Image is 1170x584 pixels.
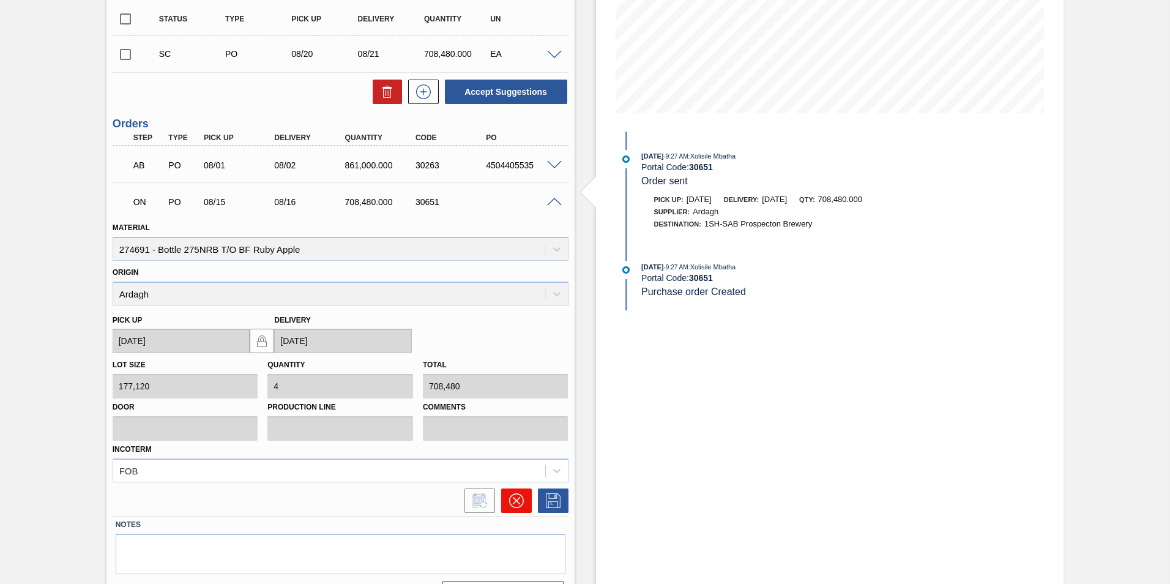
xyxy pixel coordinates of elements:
span: [DATE] [641,152,663,160]
div: Awaiting Pick Up [130,152,167,179]
div: PO [483,133,562,142]
span: : Xolisile Mbatha [688,263,736,271]
span: 708,480.000 [818,195,862,204]
label: Notes [116,516,565,534]
input: mm/dd/yyyy [113,329,250,353]
h3: Orders [113,118,568,130]
div: Purchase order [222,49,296,59]
div: 861,000.000 [342,160,421,170]
div: Delivery [355,15,429,23]
div: Status [156,15,230,23]
span: Order sent [641,176,688,186]
span: - 9:27 AM [664,153,688,160]
strong: 30651 [689,162,713,172]
span: : Xolisile Mbatha [688,152,736,160]
span: Purchase order Created [641,286,746,297]
div: Quantity [342,133,421,142]
label: Material [113,223,150,232]
span: 1SH-SAB Prospecton Brewery [704,219,812,228]
label: Lot size [113,361,146,369]
span: Qty: [799,196,814,203]
span: Pick up: [654,196,684,203]
input: mm/dd/yyyy [274,329,412,353]
div: 08/20/2025 [288,49,362,59]
img: atual [622,155,630,163]
div: 08/21/2025 [355,49,429,59]
div: Suggestion Created [156,49,230,59]
div: 708,480.000 [342,197,421,207]
span: Supplier: [654,208,690,215]
label: Total [423,361,447,369]
div: 08/15/2025 [201,197,280,207]
span: Ardagh [693,207,718,216]
label: Quantity [267,361,305,369]
div: 08/16/2025 [271,197,350,207]
div: Purchase order [165,197,202,207]
div: Delete Suggestions [367,80,402,104]
div: 30263 [412,160,491,170]
div: Quantity [421,15,495,23]
div: Portal Code: [641,162,932,172]
div: Pick up [288,15,362,23]
button: locked [250,329,274,353]
span: Destination: [654,220,701,228]
button: Accept Suggestions [445,80,567,104]
div: 08/01/2025 [201,160,280,170]
div: 4504405535 [483,160,562,170]
div: Accept Suggestions [439,78,568,105]
div: Negotiating Order [130,189,167,215]
div: UN [487,15,561,23]
label: Comments [423,399,568,416]
span: - 9:27 AM [664,264,688,271]
p: ON [133,197,164,207]
span: [DATE] [762,195,787,204]
div: 708,480.000 [421,49,495,59]
label: Origin [113,268,139,277]
label: Production Line [267,399,413,416]
span: [DATE] [641,263,663,271]
div: Portal Code: [641,273,932,283]
div: Type [222,15,296,23]
div: Cancel Order [495,489,532,513]
div: Type [165,133,202,142]
label: Door [113,399,258,416]
p: AB [133,160,164,170]
img: locked [255,334,269,348]
span: [DATE] [687,195,712,204]
div: Purchase order [165,160,202,170]
label: Incoterm [113,445,152,454]
div: 30651 [412,197,491,207]
div: Code [412,133,491,142]
strong: 30651 [689,273,713,283]
div: Delivery [271,133,350,142]
div: Save Order [532,489,568,513]
div: New suggestion [402,80,439,104]
div: Step [130,133,167,142]
label: Pick up [113,316,143,324]
img: atual [622,266,630,274]
div: Inform order change [458,489,495,513]
span: Delivery: [724,196,759,203]
div: FOB [119,465,138,476]
div: EA [487,49,561,59]
label: Delivery [274,316,311,324]
div: 08/02/2025 [271,160,350,170]
div: Pick up [201,133,280,142]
